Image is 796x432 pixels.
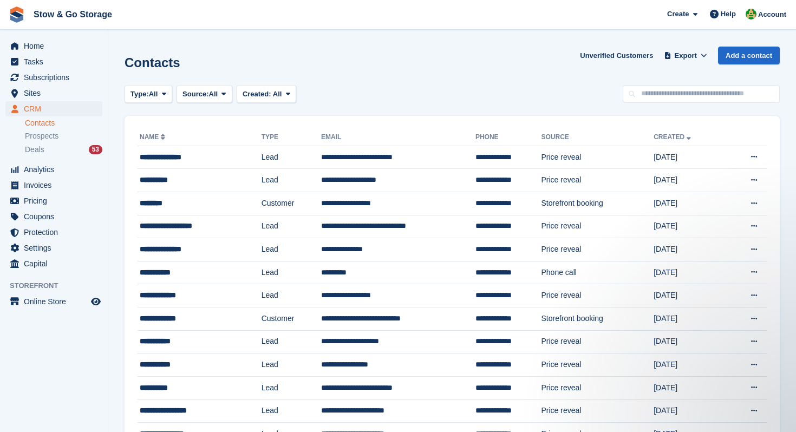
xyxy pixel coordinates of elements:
span: All [149,89,158,100]
a: menu [5,209,102,224]
h1: Contacts [125,55,180,70]
a: menu [5,162,102,177]
th: Source [541,129,654,146]
td: Lead [262,215,321,238]
a: Add a contact [718,47,780,64]
a: Name [140,133,167,141]
span: Deals [25,145,44,155]
button: Source: All [177,85,232,103]
td: [DATE] [654,307,726,330]
a: menu [5,101,102,116]
span: Type: [131,89,149,100]
span: Capital [24,256,89,271]
span: Sites [24,86,89,101]
span: Account [758,9,786,20]
img: stora-icon-8386f47178a22dfd0bd8f6a31ec36ba5ce8667c1dd55bd0f319d3a0aa187defe.svg [9,6,25,23]
span: CRM [24,101,89,116]
span: Source: [182,89,208,100]
a: Created [654,133,693,141]
div: 53 [89,145,102,154]
td: Price reveal [541,238,654,261]
td: [DATE] [654,261,726,284]
button: Type: All [125,85,172,103]
td: Price reveal [541,169,654,192]
a: Stow & Go Storage [29,5,116,23]
td: Lead [262,354,321,377]
td: [DATE] [654,238,726,261]
td: [DATE] [654,400,726,423]
span: Invoices [24,178,89,193]
a: menu [5,86,102,101]
td: Lead [262,330,321,354]
td: Storefront booking [541,307,654,330]
td: Lead [262,400,321,423]
td: Lead [262,146,321,169]
td: Phone call [541,261,654,284]
a: menu [5,38,102,54]
span: Protection [24,225,89,240]
span: All [209,89,218,100]
span: Pricing [24,193,89,208]
td: [DATE] [654,330,726,354]
th: Type [262,129,321,146]
span: Help [721,9,736,19]
td: Customer [262,192,321,215]
td: Lead [262,284,321,307]
a: menu [5,178,102,193]
td: Storefront booking [541,192,654,215]
th: Phone [475,129,541,146]
button: Created: All [237,85,296,103]
img: Alex Taylor [746,9,756,19]
td: Price reveal [541,215,654,238]
td: Customer [262,307,321,330]
td: [DATE] [654,146,726,169]
a: menu [5,294,102,309]
span: Export [675,50,697,61]
span: Storefront [10,280,108,291]
td: Lead [262,169,321,192]
td: Lead [262,261,321,284]
a: Preview store [89,295,102,308]
a: Unverified Customers [576,47,657,64]
td: Price reveal [541,376,654,400]
td: [DATE] [654,376,726,400]
span: Created: [243,90,271,98]
td: Lead [262,238,321,261]
span: Subscriptions [24,70,89,85]
span: All [273,90,282,98]
a: menu [5,70,102,85]
td: Price reveal [541,400,654,423]
td: [DATE] [654,192,726,215]
td: [DATE] [654,284,726,307]
td: Lead [262,376,321,400]
a: menu [5,240,102,256]
td: [DATE] [654,354,726,377]
span: Tasks [24,54,89,69]
span: Settings [24,240,89,256]
span: Create [667,9,689,19]
a: menu [5,225,102,240]
span: Prospects [25,131,58,141]
span: Coupons [24,209,89,224]
span: Analytics [24,162,89,177]
td: [DATE] [654,215,726,238]
a: menu [5,256,102,271]
a: menu [5,193,102,208]
td: Price reveal [541,146,654,169]
td: [DATE] [654,169,726,192]
span: Online Store [24,294,89,309]
th: Email [321,129,475,146]
td: Price reveal [541,330,654,354]
span: Home [24,38,89,54]
a: Contacts [25,118,102,128]
a: menu [5,54,102,69]
a: Deals 53 [25,144,102,155]
td: Price reveal [541,284,654,307]
button: Export [662,47,709,64]
td: Price reveal [541,354,654,377]
a: Prospects [25,130,102,142]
